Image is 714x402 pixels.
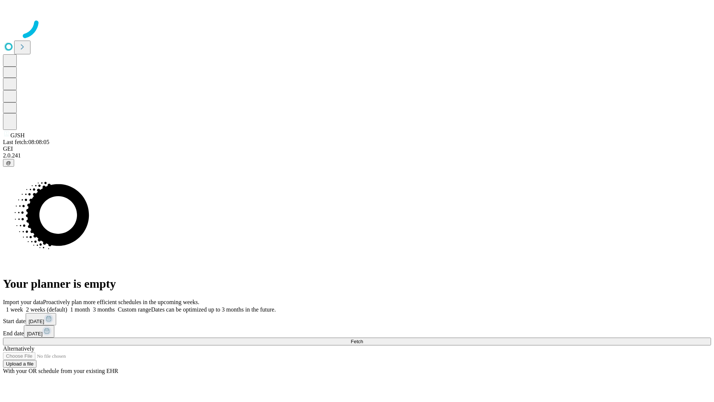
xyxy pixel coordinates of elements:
[3,139,49,145] span: Last fetch: 08:08:05
[3,338,711,345] button: Fetch
[93,306,115,313] span: 3 months
[6,306,23,313] span: 1 week
[3,368,118,374] span: With your OR schedule from your existing EHR
[27,331,42,336] span: [DATE]
[3,299,43,305] span: Import your data
[3,277,711,291] h1: Your planner is empty
[3,159,14,167] button: @
[118,306,151,313] span: Custom range
[26,313,56,325] button: [DATE]
[3,313,711,325] div: Start date
[3,360,36,368] button: Upload a file
[3,345,34,352] span: Alternatively
[29,319,44,324] span: [DATE]
[43,299,199,305] span: Proactively plan more efficient schedules in the upcoming weeks.
[3,146,711,152] div: GEI
[151,306,276,313] span: Dates can be optimized up to 3 months in the future.
[3,152,711,159] div: 2.0.241
[26,306,67,313] span: 2 weeks (default)
[10,132,25,138] span: GJSH
[70,306,90,313] span: 1 month
[6,160,11,166] span: @
[351,339,363,344] span: Fetch
[3,325,711,338] div: End date
[24,325,54,338] button: [DATE]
